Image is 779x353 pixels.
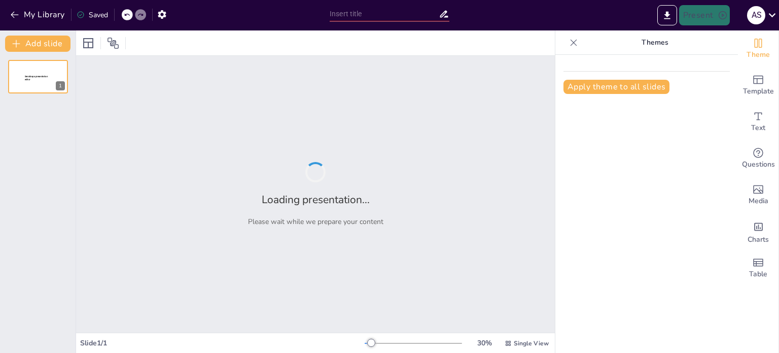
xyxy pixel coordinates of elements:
[582,30,728,55] p: Themes
[330,7,439,21] input: Insert title
[514,339,549,347] span: Single View
[262,192,370,207] h2: Loading presentation...
[25,75,48,81] span: Sendsteps presentation editor
[657,5,677,25] button: Export to PowerPoint
[747,49,770,60] span: Theme
[747,5,765,25] button: A S
[738,67,778,104] div: Add ready made slides
[472,338,497,348] div: 30 %
[8,60,68,93] div: 1
[56,81,65,90] div: 1
[80,35,96,51] div: Layout
[248,217,383,227] p: Please wait while we prepare your content
[738,250,778,286] div: Add a table
[749,196,768,207] span: Media
[77,10,108,20] div: Saved
[8,7,69,23] button: My Library
[738,30,778,67] div: Change the overall theme
[738,177,778,213] div: Add images, graphics, shapes or video
[738,140,778,177] div: Get real-time input from your audience
[563,80,669,94] button: Apply theme to all slides
[749,269,767,280] span: Table
[107,37,119,49] span: Position
[748,234,769,245] span: Charts
[5,36,70,52] button: Add slide
[747,6,765,24] div: A S
[742,159,775,170] span: Questions
[738,104,778,140] div: Add text boxes
[743,86,774,97] span: Template
[80,338,365,348] div: Slide 1 / 1
[738,213,778,250] div: Add charts and graphs
[679,5,730,25] button: Present
[751,122,765,134] span: Text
